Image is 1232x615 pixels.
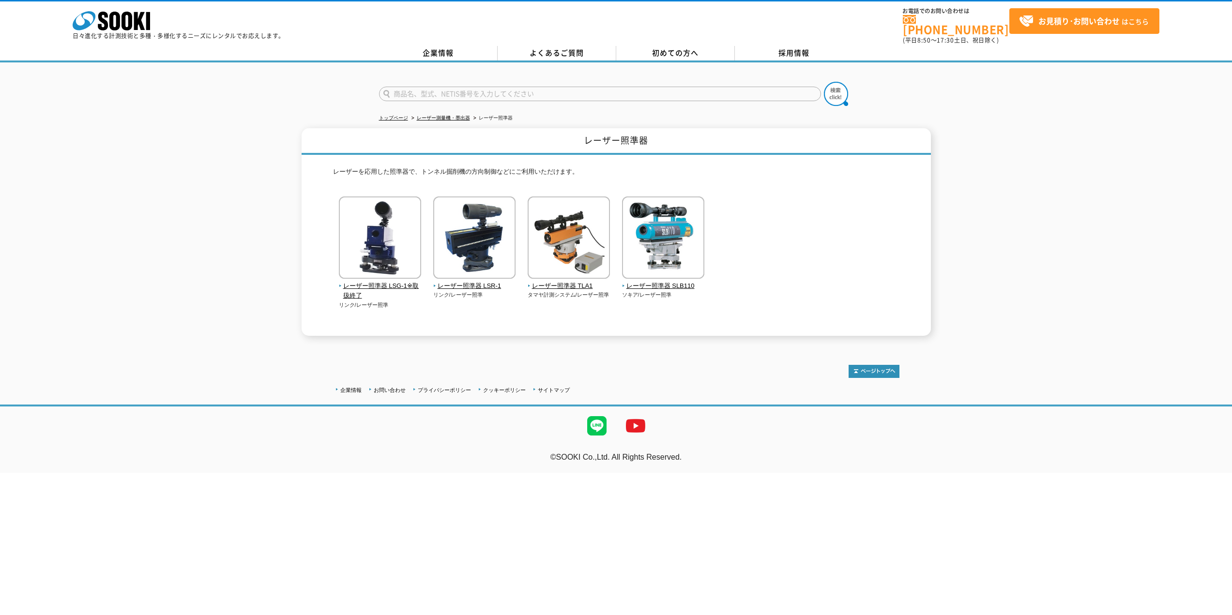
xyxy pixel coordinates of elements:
[622,196,704,281] img: レーザー照準器 SLB110
[498,46,616,60] a: よくあるご質問
[73,33,285,39] p: 日々進化する計測技術と多種・多様化するニーズにレンタルでお応えします。
[824,82,848,106] img: btn_search.png
[417,115,470,120] a: レーザー測量機・墨出器
[433,272,516,291] a: レーザー照準器 LSR-1
[418,387,471,393] a: プライバシーポリシー
[472,113,513,123] li: レーザー照準器
[483,387,526,393] a: クッキーポリシー
[937,36,954,45] span: 17:30
[433,291,516,299] p: リンク/レーザー照準
[1019,14,1149,29] span: はこちら
[340,387,362,393] a: 企業情報
[903,15,1009,35] a: [PHONE_NUMBER]
[528,272,610,291] a: レーザー照準器 TLA1
[528,196,610,281] img: レーザー照準器 TLA1
[917,36,931,45] span: 8:50
[903,36,999,45] span: (平日 ～ 土日、祝日除く)
[333,167,899,182] p: レーザーを応用した照準器で、トンネル掘削機の方向制御などにご利用いただけます。
[339,196,421,281] img: レーザー照準器 LSG-1※取扱終了
[433,196,516,281] img: レーザー照準器 LSR-1
[379,46,498,60] a: 企業情報
[735,46,853,60] a: 採用情報
[339,301,422,309] p: リンク/レーザー照準
[528,281,610,291] span: レーザー照準器 TLA1
[302,128,931,155] h1: レーザー照準器
[903,8,1009,14] span: お電話でのお問い合わせは
[379,115,408,120] a: トップページ
[616,46,735,60] a: 初めての方へ
[1195,463,1232,471] a: テストMail
[374,387,406,393] a: お問い合わせ
[1038,15,1120,27] strong: お見積り･お問い合わせ
[652,47,699,58] span: 初めての方へ
[528,291,610,299] p: タマヤ計測システム/レーザー照準
[1009,8,1159,34] a: お見積り･お問い合わせはこちら
[622,281,705,291] span: レーザー照準器 SLB110
[339,272,422,301] a: レーザー照準器 LSG-1※取扱終了
[433,281,516,291] span: レーザー照準器 LSR-1
[339,281,422,301] span: レーザー照準器 LSG-1※取扱終了
[849,365,899,378] img: トップページへ
[379,87,821,101] input: 商品名、型式、NETIS番号を入力してください
[578,406,616,445] img: LINE
[622,291,705,299] p: ソキア/レーザー照準
[538,387,570,393] a: サイトマップ
[616,406,655,445] img: YouTube
[622,272,705,291] a: レーザー照準器 SLB110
